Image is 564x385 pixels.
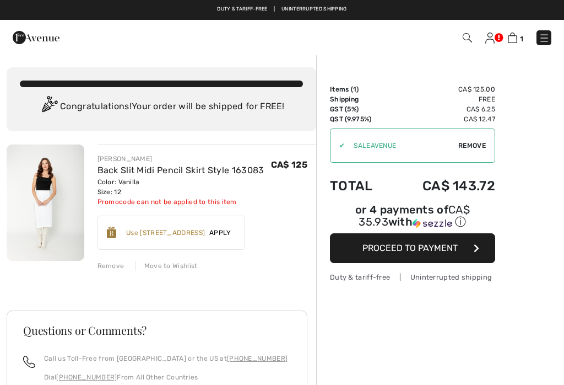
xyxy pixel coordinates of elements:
[107,227,117,238] img: Reward-Logo.svg
[20,96,303,118] div: Congratulations! Your order will be shipped for FREE!
[353,85,356,93] span: 1
[97,197,264,207] div: Promocode can not be applied to this item
[391,104,495,114] td: CA$ 6.25
[458,141,486,151] span: Remove
[97,261,124,271] div: Remove
[330,114,391,124] td: QST (9.975%)
[391,84,495,94] td: CA$ 125.00
[126,228,205,238] div: Use [STREET_ADDRESS]
[97,165,264,175] a: Back Slit Midi Pencil Skirt Style 163083
[330,233,495,263] button: Proceed to Payment
[391,114,495,124] td: CA$ 12.47
[44,372,288,382] p: Dial From All Other Countries
[23,325,291,336] h3: Questions or Comments?
[330,94,391,104] td: Shipping
[520,35,523,43] span: 1
[135,261,198,271] div: Move to Wishlist
[359,203,470,228] span: CA$ 35.93
[539,33,550,44] img: Menu
[391,94,495,104] td: Free
[330,141,345,151] div: ✔
[508,31,523,44] a: 1
[330,84,391,94] td: Items ( )
[97,154,264,164] div: [PERSON_NAME]
[330,205,495,233] div: or 4 payments ofCA$ 35.93withSezzle Click to learn more about Sezzle
[463,33,472,42] img: Search
[205,228,236,238] span: Apply
[23,356,35,368] img: call
[330,104,391,114] td: GST (5%)
[508,33,517,43] img: Shopping Bag
[97,177,264,197] div: Color: Vanilla Size: 12
[7,145,84,261] img: Back Slit Midi Pencil Skirt Style 163083
[271,159,307,170] span: CA$ 125
[227,355,288,362] a: [PHONE_NUMBER]
[56,373,117,381] a: [PHONE_NUMBER]
[330,167,391,205] td: Total
[13,31,59,42] a: 1ère Avenue
[330,205,495,229] div: or 4 payments of with
[345,129,458,162] input: Promo code
[330,272,495,282] div: Duty & tariff-free | Uninterrupted shipping
[391,167,495,205] td: CA$ 143.72
[413,218,452,228] img: Sezzle
[44,354,288,363] p: Call us Toll-Free from [GEOGRAPHIC_DATA] or the US at
[485,33,495,44] img: My Info
[38,96,60,118] img: Congratulation2.svg
[13,26,59,49] img: 1ère Avenue
[362,243,458,253] span: Proceed to Payment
